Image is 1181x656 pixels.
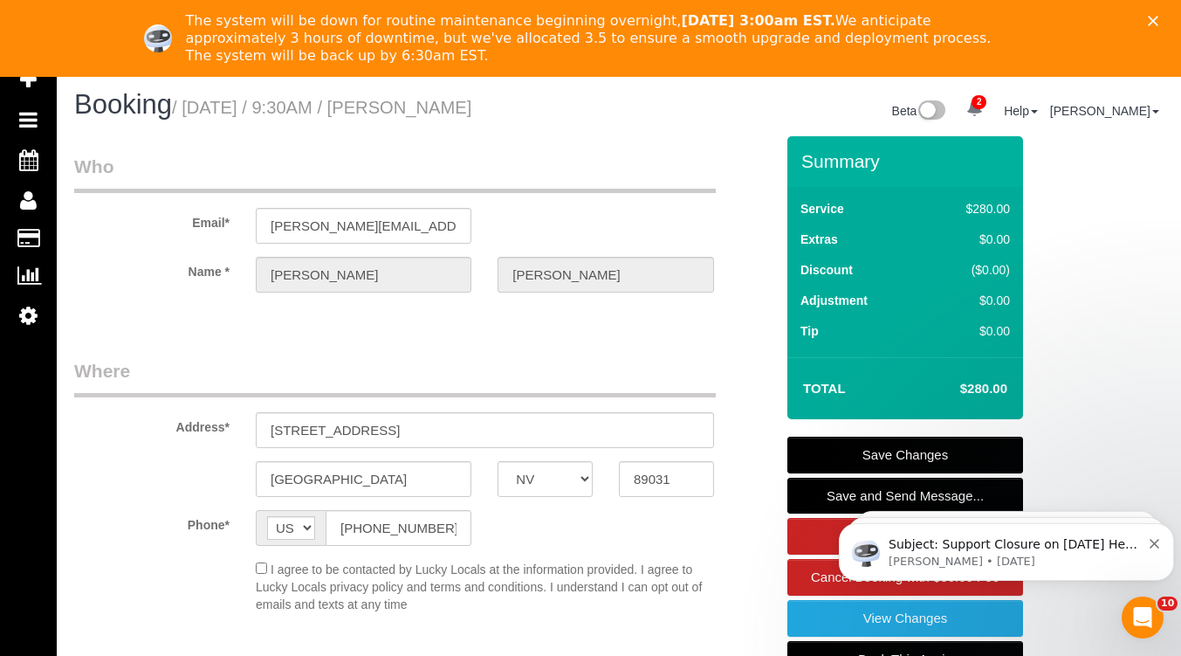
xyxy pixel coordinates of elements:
[326,510,471,546] input: Phone*
[256,563,702,611] span: I agree to be contacted by Lucky Locals at the information provided. I agree to Lucky Locals priv...
[803,381,846,396] strong: Total
[787,518,1023,555] a: Cancel Booking
[256,208,471,244] input: Email*
[61,412,243,436] label: Address*
[1157,597,1178,611] span: 10
[74,358,716,397] legend: Where
[787,559,1023,596] a: Cancel Booking with $50.00 Fee
[917,100,945,123] img: New interface
[74,154,716,193] legend: Who
[800,322,819,340] label: Tip
[256,461,471,497] input: City*
[929,261,1010,279] div: ($0.00)
[800,261,853,279] label: Discount
[972,95,986,109] span: 2
[144,24,172,52] img: Profile image for Ellie
[172,98,471,117] small: / [DATE] / 9:30AM / [PERSON_NAME]
[958,90,992,128] a: 2
[1122,597,1164,639] iframe: Intercom live chat
[61,208,243,231] label: Email*
[929,231,1010,248] div: $0.00
[256,257,471,293] input: First Name*
[801,151,1014,171] h3: Summary
[681,12,834,29] b: [DATE] 3:00am EST.
[1050,104,1159,118] a: [PERSON_NAME]
[929,292,1010,309] div: $0.00
[832,487,1181,609] iframe: Intercom notifications message
[787,600,1023,637] a: View Changes
[800,292,868,309] label: Adjustment
[908,382,1007,397] h4: $280.00
[811,570,999,584] span: Cancel Booking with $50.00 Fee
[1148,16,1165,26] div: Close
[619,461,714,497] input: Zip Code*
[787,478,1023,514] a: Save and Send Message...
[61,257,243,280] label: Name *
[186,12,1010,65] div: The system will be down for routine maintenance beginning overnight, We anticipate approximately ...
[74,89,172,120] span: Booking
[498,257,713,293] input: Last Name*
[787,437,1023,473] a: Save Changes
[1004,104,1038,118] a: Help
[892,104,946,118] a: Beta
[929,200,1010,218] div: $280.00
[800,200,844,218] label: Service
[929,322,1010,340] div: $0.00
[800,231,838,248] label: Extras
[61,510,243,534] label: Phone*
